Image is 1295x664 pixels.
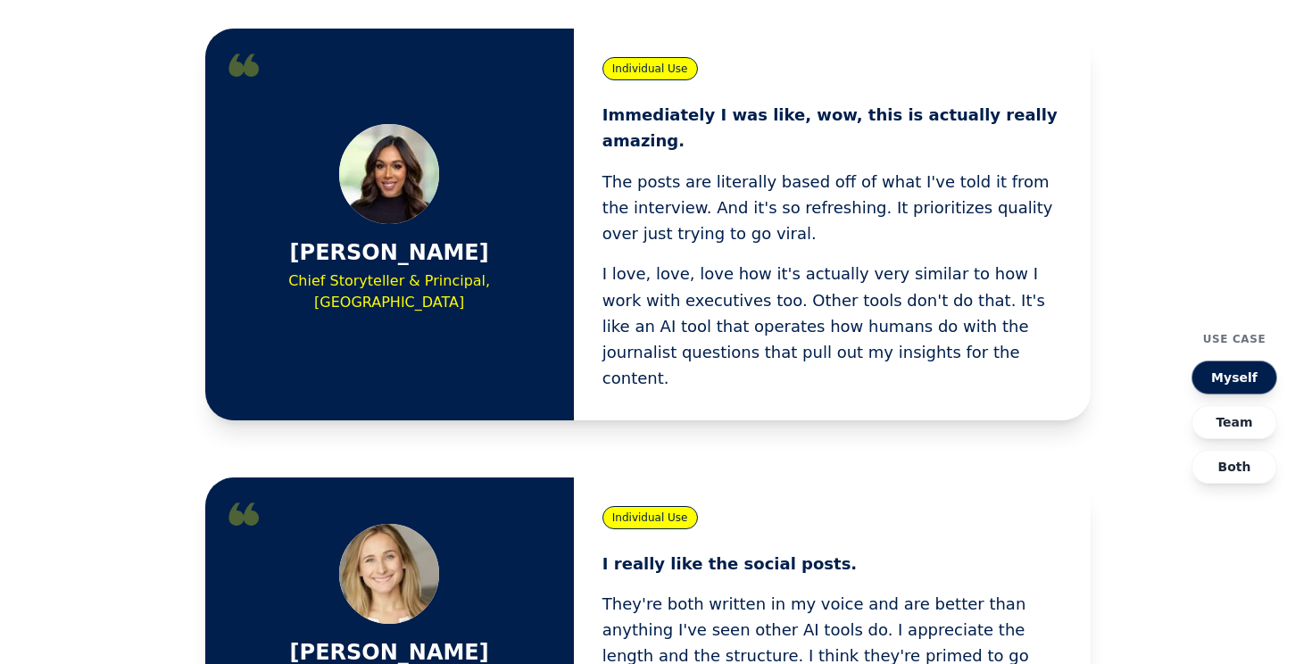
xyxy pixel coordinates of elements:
p: The posts are literally based off of what I've told it from the interview. And it's so refreshing... [602,169,1062,247]
button: Both [1191,450,1277,484]
p: Immediately I was like, wow, this is actually really amazing. [602,102,1062,154]
button: Myself [1191,361,1277,394]
p: Chief Storyteller & Principal, [GEOGRAPHIC_DATA] [234,270,545,313]
button: Team [1191,405,1277,439]
span: Individual Use [602,506,698,529]
p: I really like the social posts. [602,551,1062,577]
span: Individual Use [602,57,698,80]
p: I love, love, love how it's actually very similar to how I work with executives too. Other tools ... [602,261,1062,391]
h3: [PERSON_NAME] [290,238,489,267]
img: Maria Waida [339,524,439,624]
img: Leah Dergachev [339,124,439,224]
h4: Use Case [1203,332,1266,346]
